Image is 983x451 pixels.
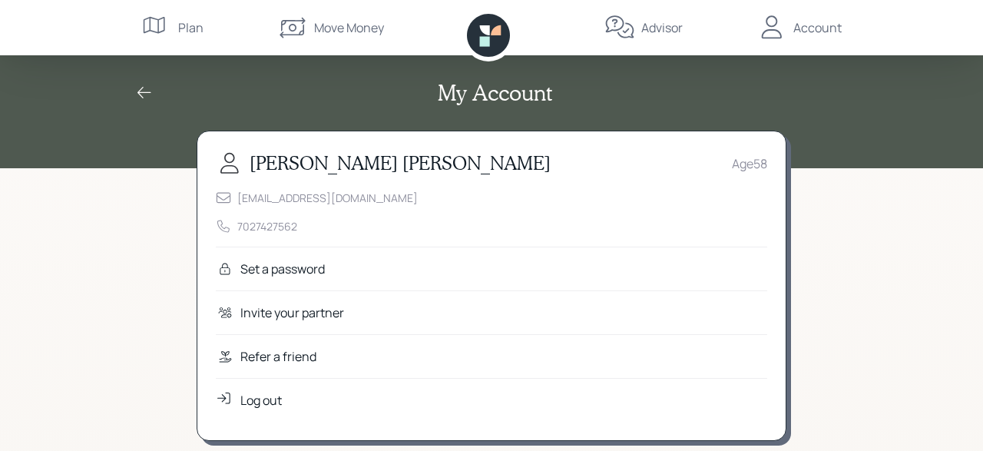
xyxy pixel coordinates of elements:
[314,18,384,37] div: Move Money
[240,260,325,278] div: Set a password
[240,391,282,410] div: Log out
[793,18,842,37] div: Account
[732,154,767,173] div: Age 58
[237,218,297,234] div: 7027427562
[438,80,552,106] h2: My Account
[178,18,204,37] div: Plan
[240,303,344,322] div: Invite your partner
[250,152,551,174] h3: [PERSON_NAME] [PERSON_NAME]
[240,347,316,366] div: Refer a friend
[237,190,418,206] div: [EMAIL_ADDRESS][DOMAIN_NAME]
[641,18,683,37] div: Advisor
